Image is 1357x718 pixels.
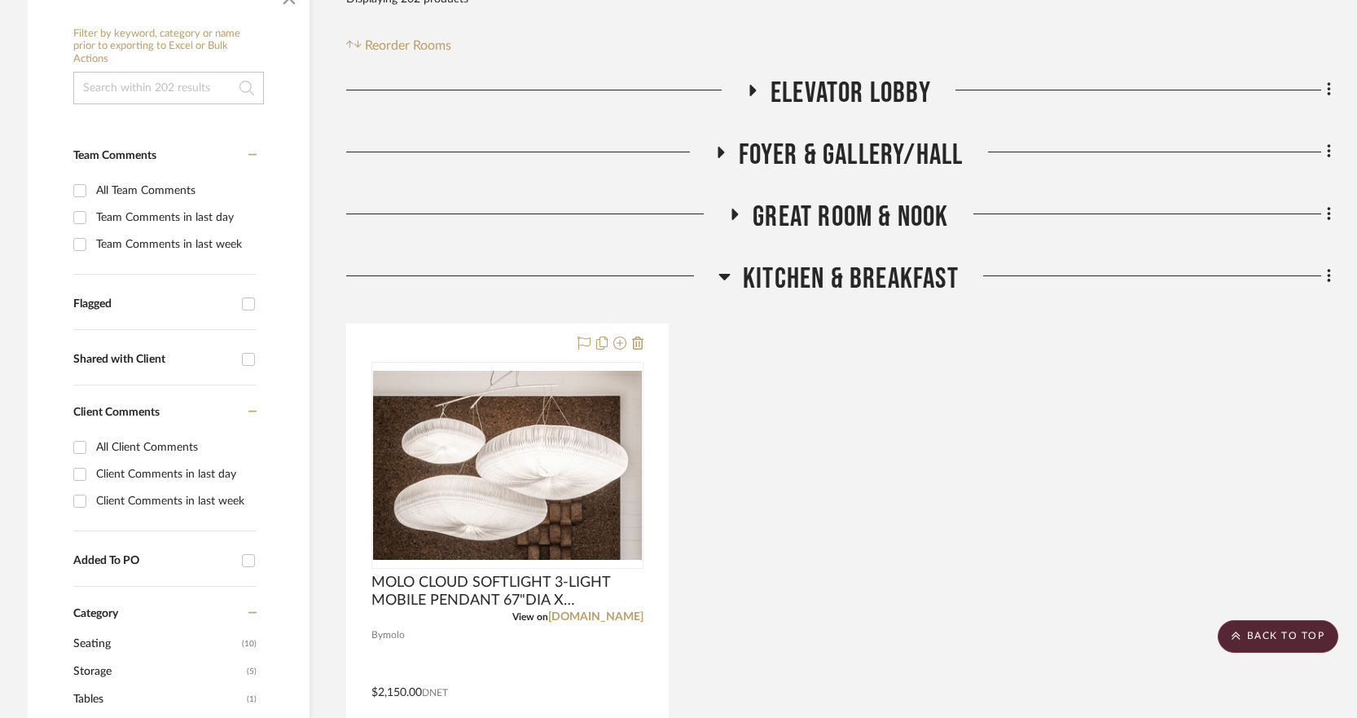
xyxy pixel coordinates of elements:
[548,611,643,623] a: [DOMAIN_NAME]
[512,612,548,622] span: View on
[96,205,253,231] div: Team Comments in last day
[739,138,964,173] span: FOYER & GALLERY/HALL
[1218,620,1338,653] scroll-to-top-button: BACK TO TOP
[73,607,118,621] span: Category
[73,630,238,658] span: Seating
[96,178,253,204] div: All Team Comments
[96,231,253,258] div: Team Comments in last week
[753,200,948,235] span: GREAT ROOM & NOOK
[346,36,451,55] button: Reorder Rooms
[73,685,243,713] span: Tables
[383,628,405,643] span: molo
[96,461,253,487] div: Client Comments in last day
[96,434,253,460] div: All Client Comments
[73,407,160,418] span: Client Comments
[73,658,243,685] span: Storage
[771,76,931,111] span: ELEVATOR LOBBY
[96,488,253,514] div: Client Comments in last week
[73,72,264,104] input: Search within 202 results
[371,628,383,643] span: By
[73,554,234,568] div: Added To PO
[73,297,234,311] div: Flagged
[743,262,959,297] span: KITCHEN & BREAKFAST
[73,150,156,161] span: Team Comments
[242,631,257,657] span: (10)
[365,36,451,55] span: Reorder Rooms
[73,353,234,367] div: Shared with Client
[371,574,643,610] span: MOLO CLOUD SOFTLIGHT 3-LIGHT MOBILE PENDANT 67"DIA X 36"MINOAH
[247,659,257,685] span: (5)
[73,28,264,66] h6: Filter by keyword, category or name prior to exporting to Excel or Bulk Actions
[247,686,257,712] span: (1)
[373,371,642,560] img: MOLO CLOUD SOFTLIGHT 3-LIGHT MOBILE PENDANT 67"DIA X 36"MINOAH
